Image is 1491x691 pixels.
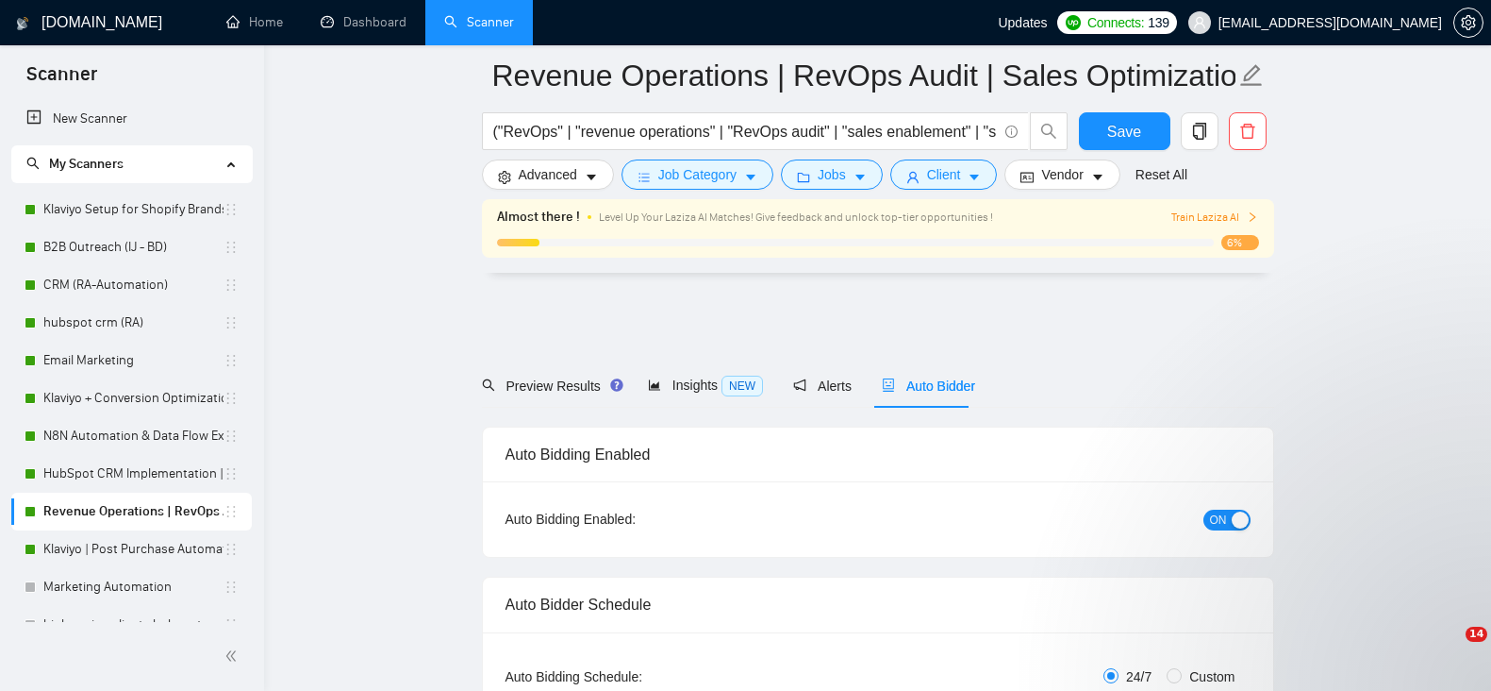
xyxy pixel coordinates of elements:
[224,466,239,481] span: holder
[1247,211,1258,223] span: right
[26,100,237,138] a: New Scanner
[1454,15,1483,30] span: setting
[224,278,239,293] span: holder
[16,8,29,39] img: logo
[1135,164,1187,185] a: Reset All
[43,531,224,568] a: Klaviyo | Post Purchase Automation (Mujahid)
[224,315,239,330] span: holder
[224,504,239,519] span: holder
[11,228,252,266] li: B2B Outreach (IJ - BD)
[1031,123,1067,140] span: search
[11,342,252,379] li: Email Marketing
[505,666,754,687] div: Auto Bidding Schedule:
[1171,209,1258,227] button: Train Laziza AI
[505,578,1251,632] div: Auto Bidder Schedule
[519,164,577,185] span: Advanced
[1466,627,1487,642] span: 14
[11,60,112,100] span: Scanner
[793,379,806,392] span: notification
[11,531,252,568] li: Klaviyo | Post Purchase Automation (Mujahid)
[11,568,252,606] li: Marketing Automation
[43,417,224,455] a: N8N Automation & Data Flow Expert ([PERSON_NAME])
[224,353,239,368] span: holder
[224,202,239,217] span: holder
[1229,112,1267,150] button: delete
[224,617,239,632] span: holder
[793,379,852,394] span: Alerts
[224,391,239,406] span: holder
[1079,112,1170,150] button: Save
[26,157,40,170] span: search
[224,647,243,666] span: double-left
[1148,12,1168,33] span: 139
[1181,112,1218,150] button: copy
[1453,15,1483,30] a: setting
[482,379,618,394] span: Preview Results
[1230,123,1266,140] span: delete
[43,191,224,228] a: Klaviyo Setup for Shopify Brands
[648,379,661,392] span: area-chart
[482,160,614,190] button: settingAdvancedcaret-down
[744,170,757,184] span: caret-down
[1182,666,1242,687] span: Custom
[224,429,239,444] span: holder
[608,377,625,394] div: Tooltip anchor
[1091,170,1104,184] span: caret-down
[498,170,511,184] span: setting
[998,15,1047,30] span: Updates
[226,14,283,30] a: homeHome
[890,160,998,190] button: userClientcaret-down
[1004,160,1119,190] button: idcardVendorcaret-down
[648,378,763,393] span: Insights
[482,379,495,392] span: search
[968,170,981,184] span: caret-down
[1221,235,1259,250] span: 6%
[224,580,239,595] span: holder
[11,266,252,304] li: CRM (RA-Automation)
[43,568,224,606] a: Marketing Automation
[818,164,846,185] span: Jobs
[599,211,993,224] span: Level Up Your Laziza AI Matches! Give feedback and unlock top-tier opportunities !
[1193,16,1206,29] span: user
[224,240,239,255] span: holder
[49,156,124,172] span: My Scanners
[658,164,737,185] span: Job Category
[781,160,883,190] button: folderJobscaret-down
[1118,666,1159,687] span: 24/7
[11,379,252,417] li: Klaviyo + Conversion Optimization
[505,509,754,530] div: Auto Bidding Enabled:
[11,493,252,531] li: Revenue Operations | RevOps Audit | Sales Optimization (Imran RevOps profile)
[43,342,224,379] a: Email Marketing
[43,266,224,304] a: CRM (RA-Automation)
[927,164,961,185] span: Client
[1182,123,1218,140] span: copy
[882,379,895,392] span: robot
[43,379,224,417] a: Klaviyo + Conversion Optimization
[1453,8,1483,38] button: setting
[11,191,252,228] li: Klaviyo Setup for Shopify Brands
[1005,126,1018,138] span: info-circle
[1239,63,1264,88] span: edit
[26,156,124,172] span: My Scanners
[444,14,514,30] a: searchScanner
[11,455,252,493] li: HubSpot CRM Implementation | Migration (Imran)
[43,228,224,266] a: B2B Outreach (IJ - BD)
[11,417,252,455] li: N8N Automation & Data Flow Expert (Ali)
[492,52,1235,99] input: Scanner name...
[11,606,252,644] li: high paying clients hubspot crm
[11,304,252,342] li: hubspot crm (RA)
[43,606,224,644] a: high paying clients hubspot crm
[1427,627,1472,672] iframe: Intercom live chat
[882,379,975,394] span: Auto Bidder
[1087,12,1144,33] span: Connects:
[505,428,1251,481] div: Auto Bidding Enabled
[1041,164,1083,185] span: Vendor
[224,542,239,557] span: holder
[43,493,224,531] a: Revenue Operations | RevOps Audit | Sales Optimization (Imran RevOps profile)
[638,170,651,184] span: bars
[493,120,997,143] input: Search Freelance Jobs...
[906,170,919,184] span: user
[1066,15,1081,30] img: upwork-logo.png
[797,170,810,184] span: folder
